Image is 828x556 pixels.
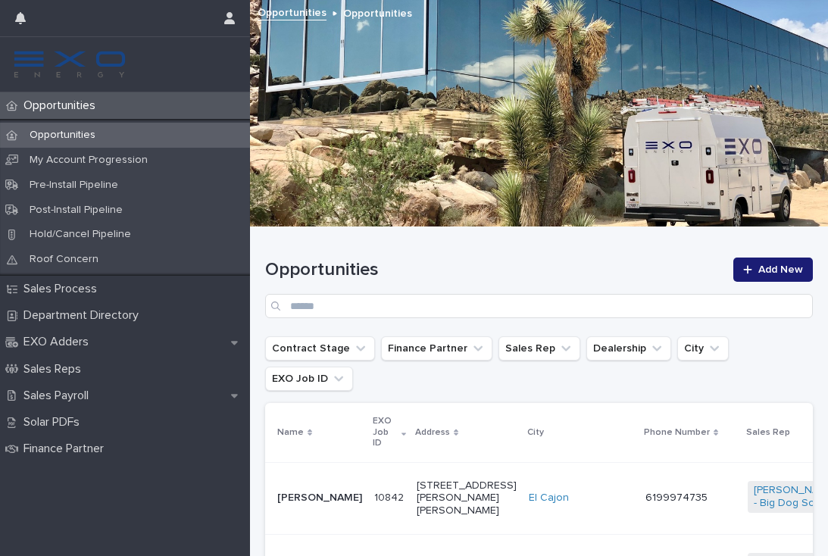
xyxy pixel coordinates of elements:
[381,336,492,361] button: Finance Partner
[17,308,151,323] p: Department Directory
[17,362,93,376] p: Sales Reps
[746,424,790,441] p: Sales Rep
[17,415,92,429] p: Solar PDFs
[265,259,724,281] h1: Opportunities
[373,413,398,451] p: EXO Job ID
[677,336,729,361] button: City
[277,424,304,441] p: Name
[529,492,569,504] a: El Cajon
[17,442,116,456] p: Finance Partner
[17,389,101,403] p: Sales Payroll
[586,336,671,361] button: Dealership
[17,179,130,192] p: Pre-Install Pipeline
[498,336,580,361] button: Sales Rep
[265,367,353,391] button: EXO Job ID
[343,4,412,20] p: Opportunities
[17,98,108,113] p: Opportunities
[733,258,813,282] a: Add New
[258,3,327,20] a: Opportunities
[17,253,111,266] p: Roof Concern
[527,424,544,441] p: City
[12,49,127,80] img: FKS5r6ZBThi8E5hshIGi
[17,228,143,241] p: Hold/Cancel Pipeline
[417,479,517,517] p: [STREET_ADDRESS][PERSON_NAME][PERSON_NAME]
[265,336,375,361] button: Contract Stage
[277,492,362,504] p: [PERSON_NAME]
[645,492,708,503] a: 6199974735
[17,154,160,167] p: My Account Progression
[644,424,710,441] p: Phone Number
[415,424,450,441] p: Address
[265,294,813,318] input: Search
[17,129,108,142] p: Opportunities
[758,264,803,275] span: Add New
[17,335,101,349] p: EXO Adders
[17,282,109,296] p: Sales Process
[374,489,407,504] p: 10842
[17,204,135,217] p: Post-Install Pipeline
